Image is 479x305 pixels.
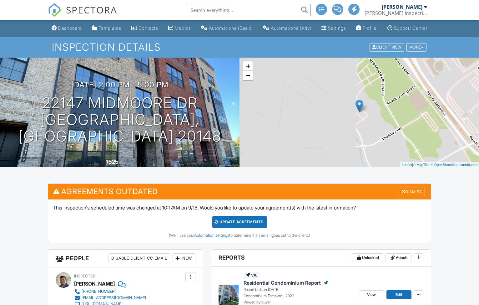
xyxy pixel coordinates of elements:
div: Disable Client CC Email [108,253,170,263]
a: Dashboard [49,23,84,34]
span: Inspector [74,274,96,278]
a: Automations (Basic) [199,23,255,34]
div: Metrics [175,25,191,31]
a: Zoom out [243,71,253,80]
a: Contacts [129,23,161,34]
div: Client View [370,43,404,51]
div: Automations (Basic) [209,25,253,31]
img: The Best Home Inspection Software - Spectora [48,3,62,17]
div: New [173,253,195,263]
a: Templates [89,23,124,34]
div: 1525 [106,158,118,165]
span: SPECTORA [66,3,117,16]
a: Zoom in [243,61,253,71]
h1: Inspection Details [52,42,427,53]
div: Contacts [139,25,158,31]
a: Leaflet [402,163,412,167]
div: Settings [328,25,346,31]
div: [EMAIL_ADDRESS][DOMAIN_NAME] [82,295,146,300]
a: © MapTiler [413,163,430,167]
a: [PHONE_NUMBER] [74,288,146,295]
a: © OpenStreetMap contributors [431,163,477,167]
a: SPECTORA [48,8,117,22]
div: Donofrio Inspections [365,10,427,16]
div: Profile [363,25,377,31]
a: Company Profile [354,23,379,34]
div: (We'll use your to determine if an email goes out to the client.) [53,233,426,238]
div: Dismiss [399,187,425,196]
h3: [DATE] 2:00 pm - 5:00 pm [71,80,169,89]
a: Metrics [166,23,194,34]
h1: 22147 Midmoore Dr [GEOGRAPHIC_DATA], [GEOGRAPHIC_DATA] 20148 [10,95,229,144]
div: This inspection's scheduled time was changed at 10:17AM on 9/18. Would you like to update your ag... [48,199,431,243]
div: Update Agreements [212,216,267,228]
div: Automations (Adv) [271,25,311,31]
div: Templates [98,25,121,31]
div: | [400,162,479,168]
div: [PERSON_NAME] [74,279,115,288]
div: More [406,43,427,51]
h3: People [48,250,203,267]
a: Client View [369,44,406,49]
span: sq. ft. [119,160,128,165]
a: [EMAIL_ADDRESS][DOMAIN_NAME] [74,295,146,301]
div: [PERSON_NAME] [382,4,422,10]
a: Support Center [385,23,430,34]
a: Settings [319,23,349,34]
div: [PHONE_NUMBER] [82,289,116,294]
h3: Agreements Outdated [48,184,431,199]
a: Automations (Advanced) [260,23,314,34]
div: Dashboard [58,25,82,31]
input: Search everything... [186,4,311,16]
div: Support Center [394,25,427,31]
a: Automation settings [194,233,229,238]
